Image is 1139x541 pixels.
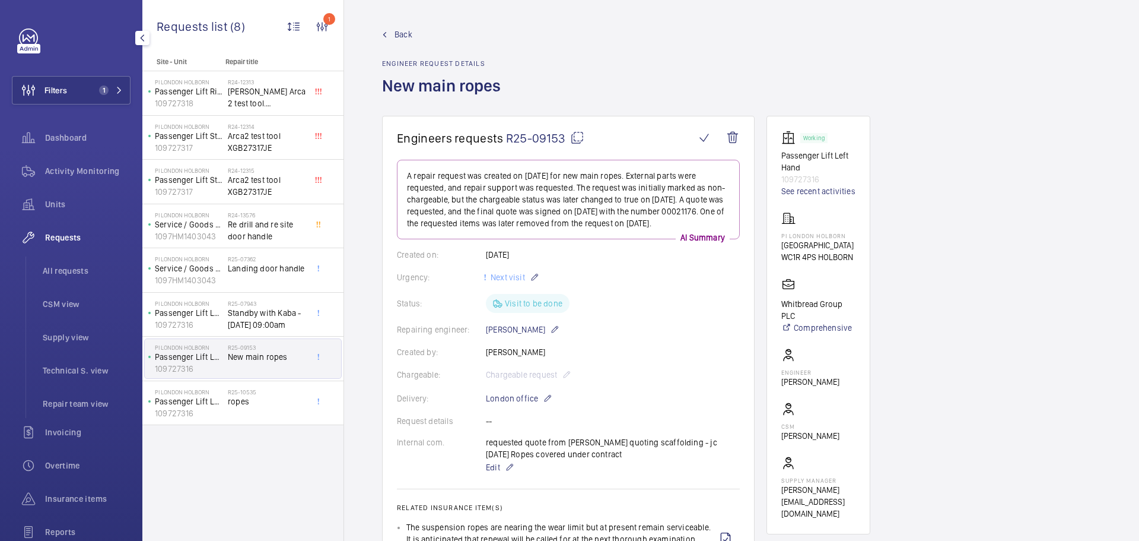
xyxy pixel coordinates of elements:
[155,255,223,262] p: PI London Holborn
[228,396,306,407] span: ropes
[781,131,800,145] img: elevator.svg
[781,232,854,239] p: PI London Holborn
[781,322,855,334] a: Comprehensive
[43,265,131,277] span: All requests
[781,185,855,197] a: See recent activities
[228,255,306,262] h2: R25-07362
[12,76,131,105] button: Filters1
[155,186,223,198] p: 109727317
[155,130,223,142] p: Passenger Lift Staff
[781,423,839,430] p: CSM
[155,363,223,375] p: 109727316
[155,167,223,174] p: PI London Holborn
[155,344,223,351] p: PI London Holborn
[155,307,223,319] p: Passenger Lift Left Hand
[45,526,131,538] span: Reports
[155,262,223,274] p: Service / Goods Lift Back of House
[781,369,839,376] p: Engineer
[155,78,223,86] p: PI London Holborn
[155,219,223,230] p: Service / Goods Lift Back of House
[155,86,223,97] p: Passenger Lift Right Hand
[382,59,508,68] h2: Engineer request details
[382,75,508,116] h1: New main ropes
[43,398,131,410] span: Repair team view
[781,173,855,185] p: 109727316
[155,319,223,331] p: 109727316
[228,300,306,307] h2: R25-07943
[486,391,552,406] p: London office
[155,230,223,242] p: 1097HM1403043
[676,232,730,243] p: AI Summary
[45,232,131,243] span: Requests
[228,219,306,242] span: Re drill and re site door handle
[781,251,854,263] p: WC1R 4PS HOLBORN
[228,211,306,219] h2: R24-13576
[781,239,854,251] p: [GEOGRAPHIC_DATA]
[228,130,306,154] span: Arca2 test tool XGB27317JE
[155,300,223,307] p: PI London Holborn
[45,132,131,144] span: Dashboard
[781,430,839,442] p: [PERSON_NAME]
[45,198,131,210] span: Units
[155,142,223,154] p: 109727317
[45,460,131,472] span: Overtime
[155,396,223,407] p: Passenger Lift Left Hand
[488,273,525,282] span: Next visit
[44,84,67,96] span: Filters
[142,58,221,66] p: Site - Unit
[397,131,504,145] span: Engineers requests
[407,170,730,229] p: A repair request was created on [DATE] for new main ropes. External parts were requested, and rep...
[781,150,855,173] p: Passenger Lift Left Hand
[228,307,306,331] span: Standby with Kaba - [DATE] 09:00am
[43,331,131,343] span: Supply view
[45,493,131,505] span: Insurance items
[394,29,412,40] span: Back
[781,477,855,484] p: Supply manager
[781,376,839,388] p: [PERSON_NAME]
[781,484,855,520] p: [PERSON_NAME][EMAIL_ADDRESS][DOMAIN_NAME]
[803,136,825,140] p: Working
[228,344,306,351] h2: R25-09153
[155,351,223,363] p: Passenger Lift Left Hand
[225,58,304,66] p: Repair title
[155,123,223,130] p: PI London Holborn
[157,19,230,34] span: Requests list
[228,174,306,198] span: Arca2 test tool XGB27317JE
[155,274,223,286] p: 1097HM1403043
[486,322,559,337] p: [PERSON_NAME]
[228,262,306,274] span: Landing door handle
[43,298,131,310] span: CSM view
[155,174,223,186] p: Passenger Lift Staff
[155,388,223,396] p: PI London Holborn
[228,78,306,86] h2: R24-12313
[155,407,223,419] p: 109727316
[155,97,223,109] p: 109727318
[486,461,500,473] span: Edit
[45,426,131,438] span: Invoicing
[43,365,131,377] span: Technical S. view
[781,298,855,322] p: Whitbread Group PLC
[45,165,131,177] span: Activity Monitoring
[99,86,109,95] span: 1
[506,131,584,145] span: R25-09153
[228,123,306,130] h2: R24-12314
[228,86,306,109] span: [PERSON_NAME] Arca 2 test tool. XGB.27318 KE
[228,167,306,174] h2: R24-12315
[397,504,740,512] h2: Related insurance item(s)
[155,211,223,219] p: PI London Holborn
[228,351,306,363] span: New main ropes
[228,388,306,396] h2: R25-10535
